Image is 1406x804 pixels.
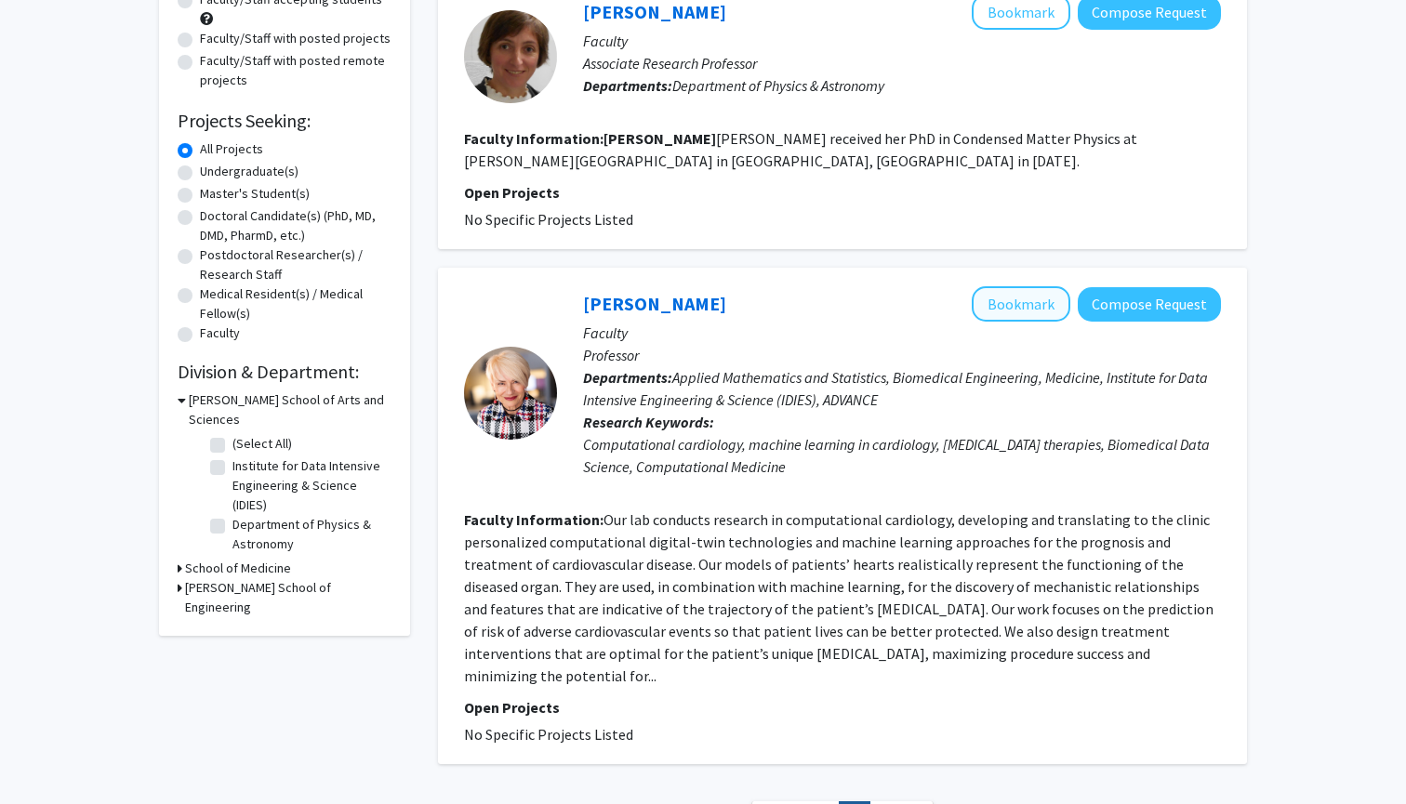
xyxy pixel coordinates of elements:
[464,510,604,529] b: Faculty Information:
[232,434,292,454] label: (Select All)
[583,52,1221,74] p: Associate Research Professor
[464,181,1221,204] p: Open Projects
[200,206,391,245] label: Doctoral Candidate(s) (PhD, MD, DMD, PharmD, etc.)
[604,129,716,148] b: [PERSON_NAME]
[583,368,672,387] b: Departments:
[583,322,1221,344] p: Faculty
[200,284,391,323] label: Medical Resident(s) / Medical Fellow(s)
[583,30,1221,52] p: Faculty
[464,510,1214,685] fg-read-more: Our lab conducts research in computational cardiology, developing and translating to the clinic p...
[672,76,884,95] span: Department of Physics & Astronomy
[583,433,1221,478] div: Computational cardiology, machine learning in cardiology, [MEDICAL_DATA] therapies, Biomedical Da...
[232,456,387,515] label: Institute for Data Intensive Engineering & Science (IDIES)
[200,162,298,181] label: Undergraduate(s)
[178,110,391,132] h2: Projects Seeking:
[464,725,633,744] span: No Specific Projects Listed
[200,245,391,284] label: Postdoctoral Researcher(s) / Research Staff
[464,129,1137,170] fg-read-more: [PERSON_NAME] received her PhD in Condensed Matter Physics at [PERSON_NAME][GEOGRAPHIC_DATA] in [...
[464,210,633,229] span: No Specific Projects Listed
[200,184,310,204] label: Master's Student(s)
[178,361,391,383] h2: Division & Department:
[464,696,1221,718] p: Open Projects
[1078,287,1221,322] button: Compose Request to Natalia Trayanova
[583,413,714,431] b: Research Keywords:
[189,390,391,429] h3: [PERSON_NAME] School of Arts and Sciences
[583,344,1221,366] p: Professor
[232,515,387,554] label: Department of Physics & Astronomy
[583,76,672,95] b: Departments:
[200,139,263,159] label: All Projects
[583,292,726,315] a: [PERSON_NAME]
[185,578,391,617] h3: [PERSON_NAME] School of Engineering
[464,129,604,148] b: Faculty Information:
[583,368,1208,409] span: Applied Mathematics and Statistics, Biomedical Engineering, Medicine, Institute for Data Intensiv...
[972,286,1070,322] button: Add Natalia Trayanova to Bookmarks
[200,29,391,48] label: Faculty/Staff with posted projects
[200,323,240,343] label: Faculty
[14,720,79,790] iframe: Chat
[200,51,391,90] label: Faculty/Staff with posted remote projects
[185,559,291,578] h3: School of Medicine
